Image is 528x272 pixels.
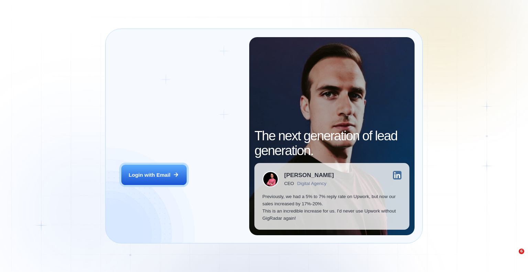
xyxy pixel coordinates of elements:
[129,171,170,178] div: Login with Email
[505,249,521,265] iframe: Intercom live chat
[519,249,524,254] span: 6
[297,181,327,186] div: Digital Agency
[284,181,294,186] div: CEO
[254,129,409,157] h2: The next generation of lead generation.
[284,172,334,178] div: [PERSON_NAME]
[262,193,401,222] p: Previously, we had a 5% to 7% reply rate on Upwork, but now our sales increased by 17%-20%. This ...
[121,165,187,185] button: Login with Email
